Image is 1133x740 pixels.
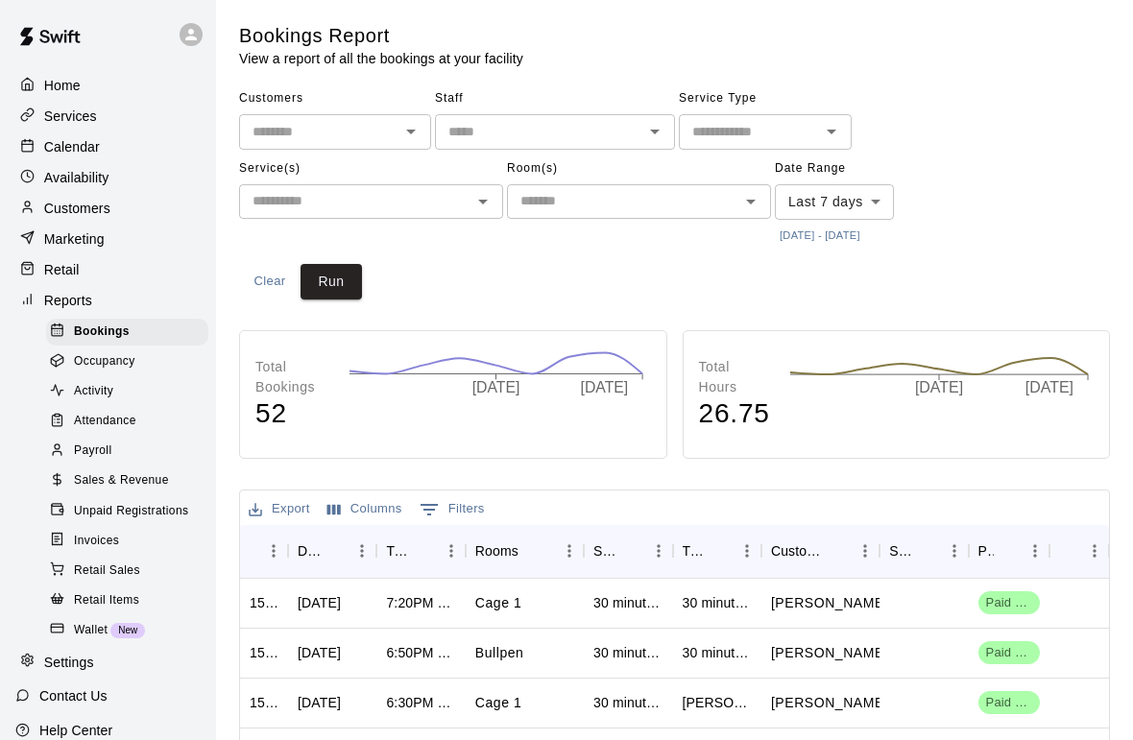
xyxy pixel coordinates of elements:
[889,524,912,578] div: Staff
[323,494,407,524] button: Select columns
[1059,537,1086,564] button: Sort
[1021,537,1049,565] button: Menu
[475,643,524,663] p: Bullpen
[15,194,201,223] a: Customers
[239,49,523,68] p: View a report of all the bookings at your facility
[584,524,672,578] div: Service
[74,442,111,461] span: Payroll
[386,593,455,612] div: 7:20PM – 7:50PM
[239,264,301,299] button: Clear
[74,561,140,581] span: Retail Sales
[470,188,496,215] button: Open
[699,357,770,397] p: Total Hours
[583,379,631,395] tspan: [DATE]
[683,693,752,712] div: Joe Smith
[915,379,963,395] tspan: [DATE]
[733,537,761,565] button: Menu
[250,643,278,662] div: 1523991
[348,537,376,565] button: Menu
[46,467,208,494] div: Sales & Revenue
[398,118,424,145] button: Open
[1080,537,1109,565] button: Menu
[15,286,201,315] a: Reports
[74,502,188,521] span: Unpaid Registrations
[673,524,761,578] div: Title
[1025,379,1073,395] tspan: [DATE]
[978,694,1041,712] span: Paid 1/1
[969,524,1050,578] div: Payment
[74,621,108,640] span: Wallet
[255,357,329,397] p: Total Bookings
[593,693,663,712] div: 30 minute Cage Rental
[74,352,135,371] span: Occupancy
[593,593,663,612] div: 30 minute Cage Rental
[74,471,169,490] span: Sales & Revenue
[250,593,278,612] div: 1524024
[46,498,208,525] div: Unpaid Registrations
[44,291,92,310] p: Reports
[940,537,969,565] button: Menu
[518,537,545,564] button: Sort
[44,107,97,126] p: Services
[46,496,216,526] a: Unpaid Registrations
[15,102,201,131] a: Services
[239,154,503,184] span: Service(s)
[74,382,113,401] span: Activity
[44,199,110,218] p: Customers
[679,84,852,114] span: Service Type
[475,524,518,578] div: Rooms
[978,644,1041,662] span: Paid 1/1
[244,494,315,524] button: Export
[683,643,752,662] div: 30 minute Bullpen
[683,524,706,578] div: Title
[46,526,216,556] a: Invoices
[555,537,584,565] button: Menu
[15,163,201,192] a: Availability
[475,593,522,613] p: Cage 1
[617,537,644,564] button: Sort
[46,438,208,465] div: Payroll
[15,648,201,677] a: Settings
[15,255,201,284] div: Retail
[641,118,668,145] button: Open
[44,137,100,156] p: Calendar
[259,537,288,565] button: Menu
[39,721,112,740] p: Help Center
[239,23,523,49] h5: Bookings Report
[771,693,888,713] p: JT Smith
[699,397,770,431] h4: 26.75
[298,524,321,578] div: Date
[46,407,216,437] a: Attendance
[46,437,216,466] a: Payroll
[15,225,201,253] div: Marketing
[15,132,201,161] a: Calendar
[473,379,521,395] tspan: [DATE]
[46,317,216,346] a: Bookings
[507,154,771,184] span: Room(s)
[44,260,80,279] p: Retail
[913,537,940,564] button: Sort
[593,524,616,578] div: Service
[435,84,675,114] span: Staff
[46,615,216,645] a: WalletNew
[994,537,1021,564] button: Sort
[44,229,105,249] p: Marketing
[46,558,208,585] div: Retail Sales
[250,537,277,564] button: Sort
[46,556,216,585] a: Retail Sales
[46,377,216,407] a: Activity
[240,524,288,578] div: ID
[74,322,130,342] span: Bookings
[978,594,1041,612] span: Paid 1/1
[818,118,845,145] button: Open
[880,524,968,578] div: Staff
[46,378,208,405] div: Activity
[298,593,341,612] div: Tue, Oct 14, 2025
[46,348,208,375] div: Occupancy
[46,528,208,555] div: Invoices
